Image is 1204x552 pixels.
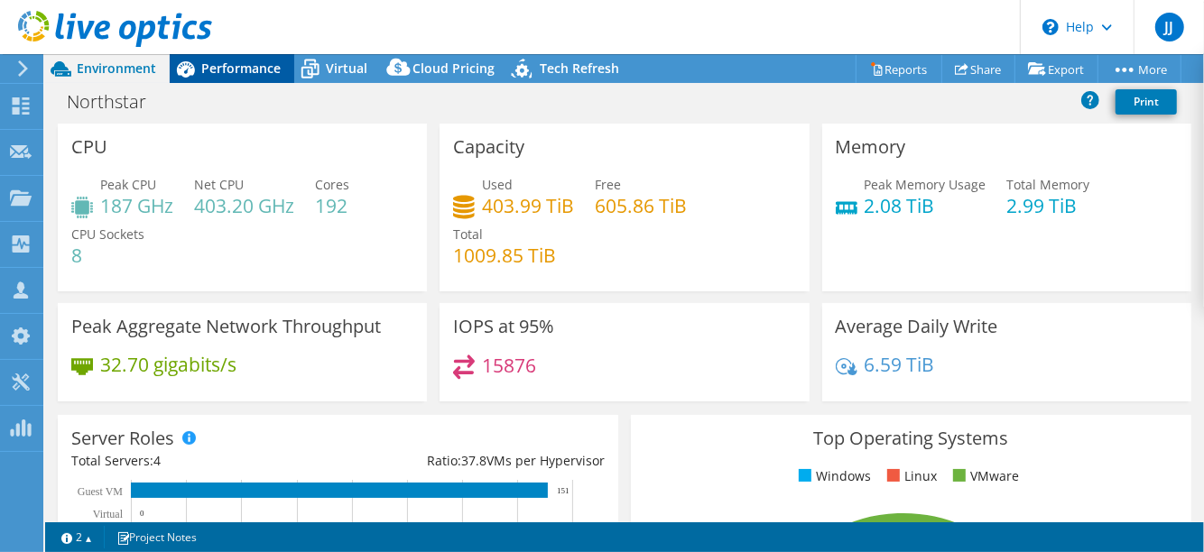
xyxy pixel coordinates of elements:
a: 2 [49,526,105,548]
h1: Northstar [59,92,174,112]
h3: Capacity [453,137,524,157]
li: Linux [883,466,937,486]
h4: 403.99 TiB [482,196,574,216]
span: Performance [201,60,281,77]
h3: Top Operating Systems [644,428,1178,448]
h4: 192 [315,196,349,216]
h4: 187 GHz [100,196,173,216]
h4: 403.20 GHz [194,196,294,216]
span: Cores [315,176,349,193]
span: Total Memory [1007,176,1090,193]
text: 151 [557,486,570,495]
span: Tech Refresh [540,60,619,77]
span: Peak CPU [100,176,156,193]
h4: 605.86 TiB [595,196,687,216]
span: Environment [77,60,156,77]
div: Total Servers: [71,451,338,471]
a: Share [941,55,1015,83]
li: Windows [794,466,871,486]
span: CPU Sockets [71,225,144,243]
text: Virtual [93,508,124,520]
span: Virtual [326,60,367,77]
li: VMware [949,466,1019,486]
span: 4 [153,452,161,469]
h4: 2.99 TiB [1007,196,1090,216]
span: JJ [1155,13,1184,41]
h3: Memory [836,137,906,157]
span: Used [482,176,513,193]
a: Export [1014,55,1098,83]
h4: 8 [71,245,144,265]
svg: \n [1042,19,1059,35]
span: Total [453,225,483,243]
h4: 1009.85 TiB [453,245,556,265]
h3: IOPS at 95% [453,317,554,336]
a: Project Notes [104,526,209,548]
span: 37.8 [461,452,486,469]
h3: CPU [71,137,107,157]
span: Net CPU [194,176,244,193]
text: Guest VM [78,485,123,498]
a: Reports [856,55,942,83]
text: 0 [140,509,144,518]
a: More [1097,55,1181,83]
h4: 6.59 TiB [865,354,935,374]
h3: Server Roles [71,428,174,448]
a: Print [1116,89,1177,115]
h3: Average Daily Write [836,317,998,336]
h4: 32.70 gigabits/s [100,354,236,374]
h4: 15876 [482,355,536,375]
h3: Peak Aggregate Network Throughput [71,317,381,336]
h4: 2.08 TiB [865,196,986,216]
div: Ratio: VMs per Hypervisor [338,451,604,471]
span: Peak Memory Usage [865,176,986,193]
span: Cloud Pricing [412,60,495,77]
span: Free [595,176,621,193]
